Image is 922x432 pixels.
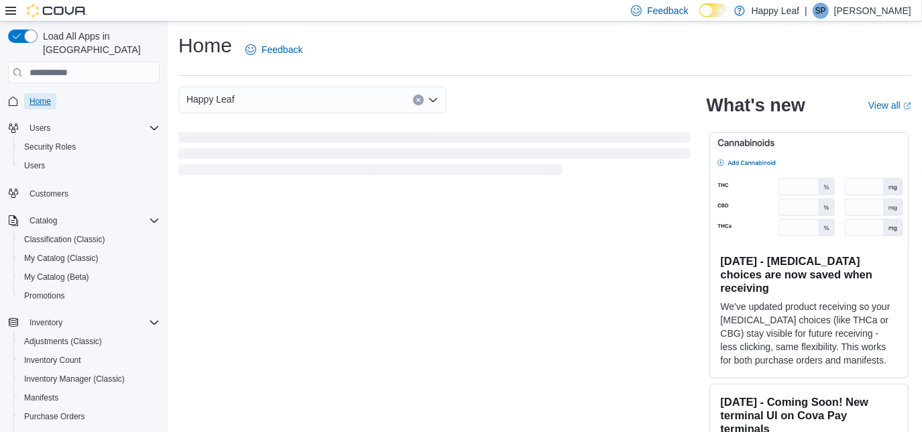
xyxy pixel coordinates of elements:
[13,370,165,388] button: Inventory Manager (Classic)
[24,142,76,152] span: Security Roles
[24,186,74,202] a: Customers
[24,234,105,245] span: Classification (Classic)
[19,158,160,174] span: Users
[24,355,81,366] span: Inventory Count
[868,100,911,111] a: View allExternal link
[24,93,56,109] a: Home
[19,158,50,174] a: Users
[699,3,728,17] input: Dark Mode
[19,269,160,285] span: My Catalog (Beta)
[13,156,165,175] button: Users
[3,91,165,111] button: Home
[19,288,70,304] a: Promotions
[24,290,65,301] span: Promotions
[24,336,102,347] span: Adjustments (Classic)
[19,371,130,387] a: Inventory Manager (Classic)
[30,215,57,226] span: Catalog
[19,250,104,266] a: My Catalog (Classic)
[3,183,165,203] button: Customers
[19,409,91,425] a: Purchase Orders
[24,213,62,229] button: Catalog
[186,91,235,107] span: Happy Leaf
[428,95,439,105] button: Open list of options
[19,288,160,304] span: Promotions
[24,93,160,109] span: Home
[13,249,165,268] button: My Catalog (Classic)
[24,374,125,384] span: Inventory Manager (Classic)
[19,231,111,248] a: Classification (Classic)
[834,3,911,19] p: [PERSON_NAME]
[413,95,424,105] button: Clear input
[13,138,165,156] button: Security Roles
[647,4,688,17] span: Feedback
[240,36,308,63] a: Feedback
[19,250,160,266] span: My Catalog (Classic)
[24,184,160,201] span: Customers
[24,120,160,136] span: Users
[24,253,99,264] span: My Catalog (Classic)
[30,317,62,328] span: Inventory
[24,213,160,229] span: Catalog
[13,230,165,249] button: Classification (Classic)
[24,120,56,136] button: Users
[178,32,232,59] h1: Home
[19,352,160,368] span: Inventory Count
[13,388,165,407] button: Manifests
[19,139,160,155] span: Security Roles
[903,102,911,110] svg: External link
[19,269,95,285] a: My Catalog (Beta)
[19,352,87,368] a: Inventory Count
[813,3,829,19] div: Sue Pfeifer
[19,231,160,248] span: Classification (Classic)
[752,3,800,19] p: Happy Leaf
[30,96,51,107] span: Home
[24,160,45,171] span: Users
[13,268,165,286] button: My Catalog (Beta)
[27,4,87,17] img: Cova
[815,3,826,19] span: SP
[721,254,897,294] h3: [DATE] - [MEDICAL_DATA] choices are now saved when receiving
[19,409,160,425] span: Purchase Orders
[721,300,897,367] p: We've updated product receiving so your [MEDICAL_DATA] choices (like THCa or CBG) stay visible fo...
[19,390,64,406] a: Manifests
[707,95,805,116] h2: What's new
[3,211,165,230] button: Catalog
[24,392,58,403] span: Manifests
[19,390,160,406] span: Manifests
[13,332,165,351] button: Adjustments (Classic)
[178,135,691,178] span: Loading
[805,3,807,19] p: |
[38,30,160,56] span: Load All Apps in [GEOGRAPHIC_DATA]
[30,123,50,133] span: Users
[24,272,89,282] span: My Catalog (Beta)
[24,411,85,422] span: Purchase Orders
[13,286,165,305] button: Promotions
[19,333,107,349] a: Adjustments (Classic)
[19,333,160,349] span: Adjustments (Classic)
[13,351,165,370] button: Inventory Count
[262,43,302,56] span: Feedback
[30,188,68,199] span: Customers
[24,315,160,331] span: Inventory
[13,407,165,426] button: Purchase Orders
[19,139,81,155] a: Security Roles
[3,119,165,138] button: Users
[24,315,68,331] button: Inventory
[3,313,165,332] button: Inventory
[19,371,160,387] span: Inventory Manager (Classic)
